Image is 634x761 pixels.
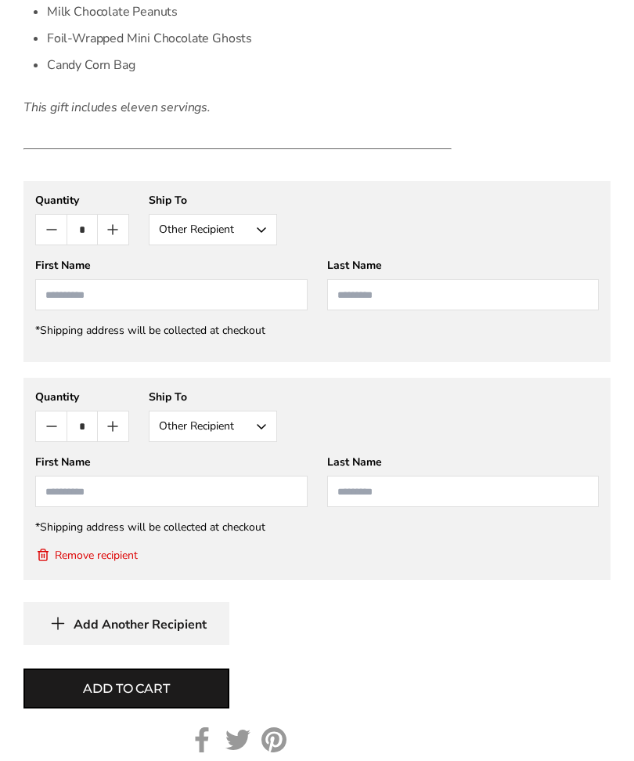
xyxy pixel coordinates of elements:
[98,411,128,441] button: Count plus
[35,258,308,273] div: First Name
[327,455,600,469] div: Last Name
[47,25,452,52] li: Foil-Wrapped Mini Chocolate Ghosts
[149,214,277,245] button: Other Recipient
[35,476,308,507] input: First Name
[13,701,162,748] iframe: Sign Up via Text for Offers
[67,215,97,245] input: Quantity
[36,215,67,245] button: Count minus
[23,669,229,708] button: Add to cart
[23,99,211,116] em: This gift includes eleven servings.
[327,476,600,507] input: Last Name
[35,323,599,338] div: *Shipping address will be collected at checkout
[225,727,250,752] a: Twitter
[36,411,67,441] button: Count minus
[149,411,277,442] button: Other Recipient
[98,215,128,245] button: Count plus
[149,193,277,208] div: Ship To
[23,378,611,580] gfm-form: New recipient
[67,411,97,441] input: Quantity
[47,52,452,78] li: Candy Corn Bag
[261,727,286,752] a: Pinterest
[23,602,229,645] button: Add Another Recipient
[327,279,600,310] input: Last Name
[189,727,214,752] a: Facebook
[35,279,308,310] input: First Name
[327,258,600,273] div: Last Name
[149,390,277,404] div: Ship To
[35,547,138,563] button: Remove recipient
[23,181,611,362] gfm-form: New recipient
[35,455,308,469] div: First Name
[83,679,169,698] span: Add to cart
[74,617,207,632] span: Add Another Recipient
[35,520,599,535] div: *Shipping address will be collected at checkout
[35,193,129,208] div: Quantity
[35,390,129,404] div: Quantity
